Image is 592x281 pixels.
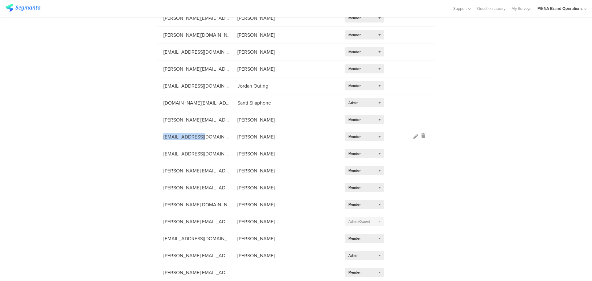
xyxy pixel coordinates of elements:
[348,270,361,275] span: Member
[157,14,231,22] div: [PERSON_NAME][EMAIL_ADDRESS][DOMAIN_NAME]
[157,31,231,39] div: [PERSON_NAME][DOMAIN_NAME][EMAIL_ADDRESS][DOMAIN_NAME]
[6,4,40,12] img: segmanta logo
[157,235,231,242] div: [EMAIL_ADDRESS][DOMAIN_NAME]
[157,201,231,208] div: [PERSON_NAME][DOMAIN_NAME][EMAIL_ADDRESS][DOMAIN_NAME]
[348,202,361,207] span: Member
[348,32,361,37] span: Member
[453,6,467,11] span: Support
[231,99,339,106] div: Santi Silaphone
[157,48,231,56] div: [EMAIL_ADDRESS][DOMAIN_NAME]
[157,167,231,174] div: [PERSON_NAME][EMAIL_ADDRESS][DOMAIN_NAME]
[157,133,231,140] div: [EMAIL_ADDRESS][DOMAIN_NAME]
[348,83,361,88] span: Member
[358,219,370,224] span: (Owner)
[231,167,339,174] div: [PERSON_NAME]
[231,31,339,39] div: [PERSON_NAME]
[348,151,361,156] span: Member
[157,82,231,89] div: [EMAIL_ADDRESS][DOMAIN_NAME]
[231,14,339,22] div: [PERSON_NAME]
[157,99,231,106] div: [DOMAIN_NAME][EMAIL_ADDRESS][DOMAIN_NAME]
[348,185,361,190] span: Member
[231,184,339,191] div: [PERSON_NAME]
[348,219,370,224] span: Admin
[231,235,339,242] div: [PERSON_NAME]
[157,218,231,225] div: [PERSON_NAME][EMAIL_ADDRESS][DOMAIN_NAME]
[231,65,339,72] div: [PERSON_NAME]
[231,116,339,123] div: [PERSON_NAME]
[348,117,361,122] span: Member
[231,150,339,157] div: [PERSON_NAME]
[231,133,339,140] div: [PERSON_NAME]
[231,252,339,259] div: [PERSON_NAME]
[348,66,361,71] span: Member
[231,82,339,89] div: Jordan Outing
[157,252,231,259] div: [PERSON_NAME][EMAIL_ADDRESS][DOMAIN_NAME]
[348,168,361,173] span: Member
[231,48,339,56] div: [PERSON_NAME]
[157,269,231,276] div: [PERSON_NAME][EMAIL_ADDRESS][DOMAIN_NAME]
[348,49,361,54] span: Member
[348,100,358,105] span: Admin
[157,150,231,157] div: [EMAIL_ADDRESS][DOMAIN_NAME]
[231,218,339,225] div: [PERSON_NAME]
[157,65,231,72] div: [PERSON_NAME][EMAIL_ADDRESS][DOMAIN_NAME]
[157,116,231,123] div: [PERSON_NAME][EMAIL_ADDRESS][DOMAIN_NAME]
[231,201,339,208] div: [PERSON_NAME]
[157,184,231,191] div: [PERSON_NAME][EMAIL_ADDRESS][DOMAIN_NAME]
[348,253,358,258] span: Admin
[348,236,361,241] span: Member
[348,15,361,20] span: Member
[348,134,361,139] span: Member
[537,6,582,11] div: PG NA Brand Operations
